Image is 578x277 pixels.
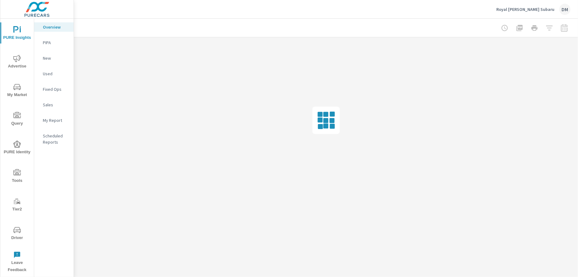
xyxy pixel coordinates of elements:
[2,83,32,99] span: My Market
[0,19,34,276] div: nav menu
[43,24,69,30] p: Overview
[34,116,74,125] div: My Report
[34,131,74,147] div: Scheduled Reports
[34,100,74,109] div: Sales
[34,53,74,63] div: New
[43,55,69,61] p: New
[2,112,32,127] span: Query
[34,38,74,47] div: PIPA
[496,7,554,12] p: Royal [PERSON_NAME] Subaru
[2,141,32,156] span: PURE Identity
[43,39,69,46] p: PIPA
[34,69,74,78] div: Used
[2,198,32,213] span: Tier2
[43,102,69,108] p: Sales
[2,55,32,70] span: Advertise
[559,4,571,15] div: DM
[43,71,69,77] p: Used
[2,26,32,41] span: PURE Insights
[34,22,74,32] div: Overview
[43,86,69,92] p: Fixed Ops
[2,251,32,274] span: Leave Feedback
[2,226,32,242] span: Driver
[43,117,69,123] p: My Report
[43,133,69,145] p: Scheduled Reports
[34,85,74,94] div: Fixed Ops
[2,169,32,184] span: Tools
